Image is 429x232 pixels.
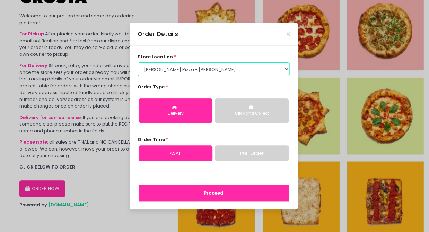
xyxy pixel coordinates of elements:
span: store location [138,53,173,60]
a: Pre-Order [215,145,289,161]
div: Order Details [138,29,178,38]
button: Delivery [139,98,212,123]
button: Proceed [139,185,289,201]
a: ASAP [139,145,212,161]
button: Close [286,32,290,36]
button: Click and Collect [215,98,289,123]
span: Order Time [138,136,165,143]
span: Order Type [138,84,165,90]
div: Delivery [143,111,208,117]
div: Click and Collect [220,111,284,117]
